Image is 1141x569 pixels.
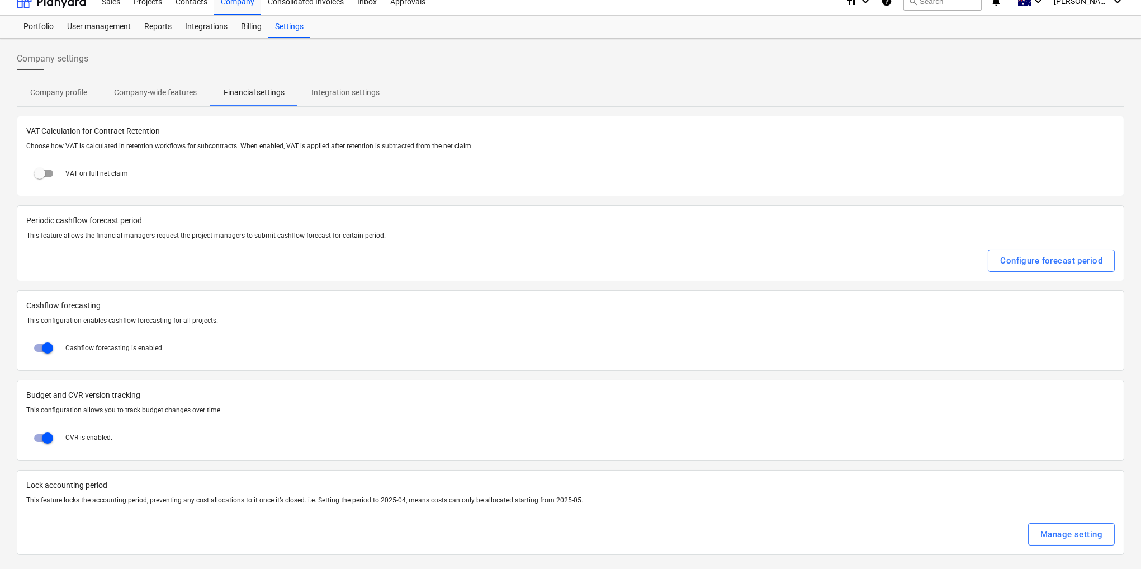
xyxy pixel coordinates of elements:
p: Choose how VAT is calculated in retention workflows for subcontracts. When enabled, VAT is applie... [26,142,1115,151]
p: Integration settings [311,87,380,98]
p: Financial settings [224,87,285,98]
iframe: Chat Widget [1085,515,1141,569]
a: Integrations [178,16,234,38]
p: Periodic cashflow forecast period [26,215,1115,227]
span: Company settings [17,52,88,65]
p: Cashflow forecasting is enabled. [65,344,164,353]
p: Lock accounting period [26,479,1115,491]
button: Configure forecast period [988,250,1115,272]
p: VAT on full net claim [65,169,128,178]
p: This configuration enables cashflow forecasting for all projects. [26,316,1115,326]
a: Settings [268,16,310,38]
a: User management [60,16,138,38]
p: This configuration allows you to track budget changes over time. [26,406,1115,415]
span: Cashflow forecasting [26,300,1115,312]
p: This feature allows the financial managers request the project managers to submit cashflow foreca... [26,231,1115,241]
a: Billing [234,16,268,38]
p: Company-wide features [114,87,197,98]
p: CVR is enabled. [65,433,112,443]
a: Portfolio [17,16,60,38]
a: Reports [138,16,178,38]
div: Manage setting [1040,527,1102,542]
p: Company profile [30,87,87,98]
div: Configure forecast period [1000,253,1102,268]
p: This feature locks the accounting period, preventing any cost allocations to it once it’s closed.... [26,496,1115,505]
span: Budget and CVR version tracking [26,389,1115,401]
button: Manage setting [1028,523,1115,546]
span: VAT Calculation for Contract Retention [26,125,1115,137]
